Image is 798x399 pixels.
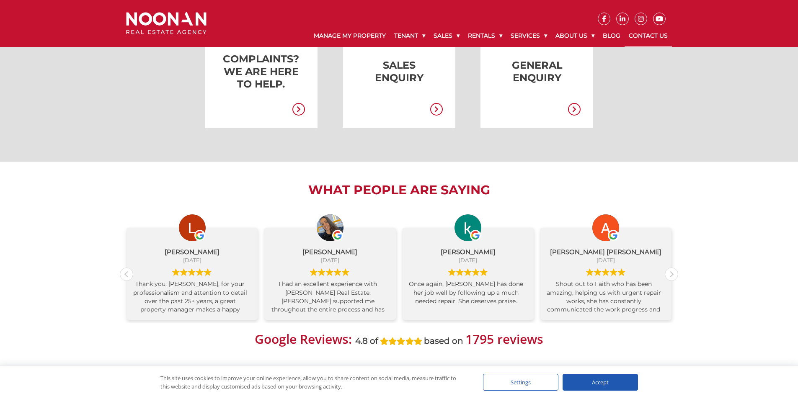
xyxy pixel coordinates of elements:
div: [DATE] [547,256,665,264]
img: Noonan Real Estate Agency [126,12,207,34]
a: Contact Us [625,25,672,47]
img: Google [586,268,594,276]
div: Next review [665,268,678,281]
img: Google [332,230,343,241]
div: [DATE] [271,256,389,264]
img: Google [470,230,481,241]
div: Accept [563,374,638,391]
img: Lindsay Rogers profile picture [179,214,206,241]
a: Tenant [390,25,429,46]
a: Rentals [464,25,506,46]
img: kevin foo profile picture [455,214,481,241]
div: [PERSON_NAME] [PERSON_NAME] [547,247,665,256]
img: Google [610,268,617,276]
img: Google [326,268,333,276]
a: About Us [551,25,599,46]
strong: Google Reviews: [255,330,352,348]
img: Google [448,268,456,276]
div: I had an excellent experience with [PERSON_NAME] Real Estate. [PERSON_NAME] supported me througho... [271,280,389,314]
img: Google [480,268,488,276]
strong: 1795 reviews [465,330,543,348]
div: Settings [483,374,558,391]
strong: based on [424,336,463,346]
img: Google [204,268,212,276]
img: Google [602,268,609,276]
img: Google [608,230,619,241]
div: Once again, [PERSON_NAME] has done her job well by following up a much needed repair. She deserve... [409,280,527,314]
div: Previous review [120,268,133,281]
div: Thank you, [PERSON_NAME], for your professionalism and attention to detail over the past 25+ year... [133,280,251,314]
div: [PERSON_NAME] [271,247,389,256]
img: Kelly Parreira profile picture [317,214,343,241]
div: [DATE] [409,256,527,264]
img: Google [594,268,602,276]
h2: What People are Saying [120,183,678,198]
a: Services [506,25,551,46]
img: Ashim Budhathoki chhetri profile picture [592,214,619,241]
img: Google [318,268,325,276]
div: [PERSON_NAME] [133,247,251,256]
img: Google [188,268,196,276]
div: [DATE] [133,256,251,264]
img: Google [310,268,318,276]
div: Shout out to Faith who has been amazing, helping us with urgent repair works, she has constantly ... [547,280,665,314]
a: Blog [599,25,625,46]
img: Google [464,268,472,276]
div: [PERSON_NAME] [409,247,527,256]
img: Google [194,230,205,241]
img: Google [342,268,349,276]
img: Google [196,268,204,276]
img: Google [180,268,188,276]
strong: 4.8 of [355,336,378,346]
img: Google [172,268,180,276]
div: This site uses cookies to improve your online experience, allow you to share content on social me... [160,374,466,391]
img: Google [618,268,625,276]
img: Google [472,268,480,276]
img: Google [334,268,341,276]
a: Manage My Property [310,25,390,46]
img: Google [456,268,464,276]
a: Sales [429,25,464,46]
